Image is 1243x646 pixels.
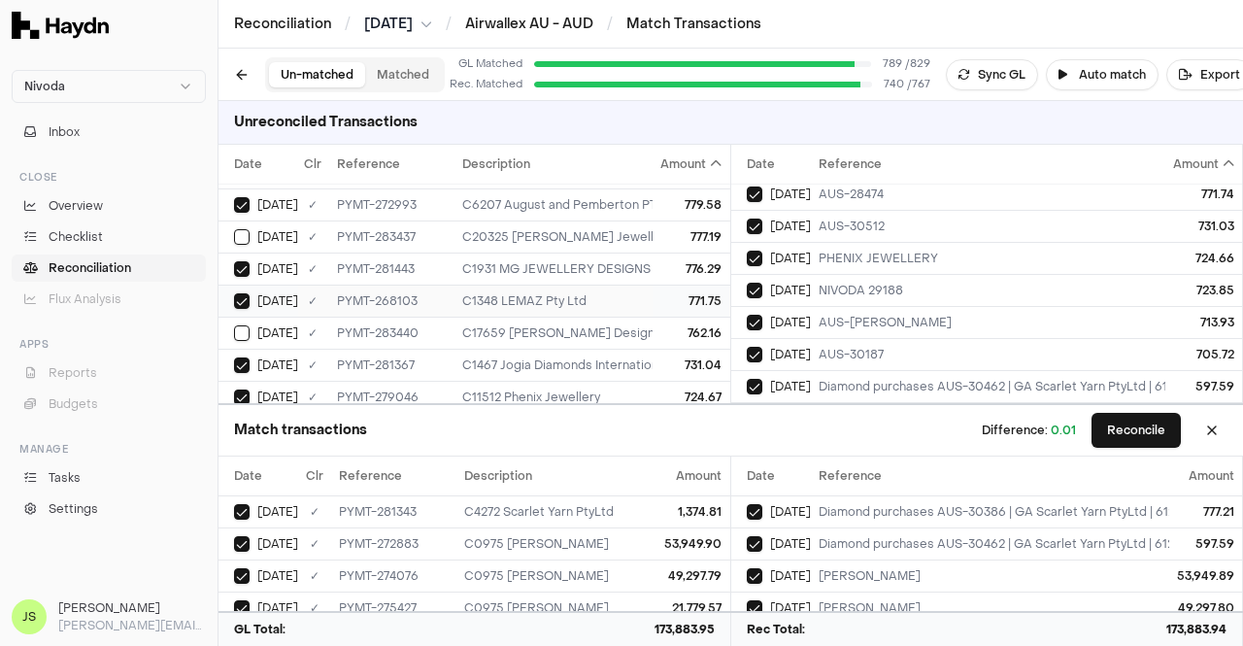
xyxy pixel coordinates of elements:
td: C0975 Cullen Jewellery [456,592,784,624]
div: 731.04 [661,357,722,373]
div: ✓ [304,293,321,309]
a: Airwallex AU - AUD [465,15,593,33]
button: Nivoda [12,70,206,103]
td: PYMT-283437 [329,221,454,253]
button: Select GL transaction 8301781 [234,293,250,309]
div: ✓ [306,504,323,520]
div: ✓ [304,390,321,405]
td: PYMT-279046 [329,381,454,413]
td: PYMT-272993 [329,188,454,221]
span: GL Matched [445,56,522,73]
div: 53,949.89 [1177,568,1234,584]
span: [DATE] [257,261,298,277]
div: PYMT-281343 [339,504,449,520]
div: PYMT-274076 [339,568,449,584]
div: C0975 [PERSON_NAME] [464,600,776,616]
span: [DATE] [257,197,298,213]
td: C0975 Cullen Jewellery [456,527,784,560]
div: 724.67 [661,390,722,405]
span: Tasks [49,469,81,487]
div: 771.75 [661,293,722,309]
span: Checklist [49,228,103,246]
button: [DATE] [364,15,432,34]
div: 776.29 [661,261,722,277]
div: 597.59 [1177,536,1234,552]
td: PYMT-275427 [331,592,456,624]
span: [DATE] [257,229,298,245]
h3: Match transactions [234,421,367,440]
span: [DATE] [257,293,298,309]
div: 777.21 [1177,504,1234,520]
button: Select reconciliation transaction 52202 [747,600,762,616]
button: Select GL transaction 175689848 [234,229,250,245]
button: Select reconciliation transaction 52533 [747,504,762,520]
div: PYMT-283437 [337,229,447,245]
div: ✓ [304,261,321,277]
td: C17659 Aurea Designs [454,317,921,349]
span: Overview [49,197,103,215]
button: Select GL transaction 175689851 [234,325,250,341]
span: [DATE] [770,315,811,330]
div: ✓ [306,536,323,552]
div: 53,949.90 [665,536,722,552]
div: C0975 [PERSON_NAME] [464,568,776,584]
span: Amount [1189,468,1234,484]
button: Select GL transaction 173562366 [234,357,250,373]
button: Select reconciliation transaction 52421 [747,251,762,266]
button: Matched [365,62,441,87]
a: Reconciliation [234,15,331,34]
div: 762.16 [661,325,722,341]
a: Tasks [12,464,206,492]
td: PYMT-272883 [331,527,456,560]
span: Date [747,468,775,484]
div: 1,374.81 [665,504,722,520]
td: C20325 Lisa Farley Jewellery [454,221,921,253]
a: Reconciliation [12,255,206,282]
div: Close [12,161,206,192]
td: C1931 MG JEWELLERY DESIGNS [454,253,921,285]
td: PYMT-281367 [329,349,454,381]
button: Select GL transaction 12469746 [234,197,250,213]
span: Reference [819,156,882,172]
div: C1348 LEMAZ Pty Ltd [462,293,913,309]
td: C1348 LEMAZ Pty Ltd [454,285,921,317]
button: Select reconciliation transaction 51927 [747,283,762,298]
div: PYMT-272993 [337,197,447,213]
div: PYMT-281367 [337,357,447,373]
button: Budgets [12,391,206,418]
button: Select GL transaction 170310032 [234,390,250,405]
button: Flux Analysis [12,286,206,313]
span: 173,883.95 [655,621,715,638]
div: ✓ [304,325,321,341]
span: [DATE] [770,283,811,298]
button: Sync GL [946,59,1038,90]
span: [DATE] [770,504,811,520]
button: Select reconciliation transaction 51976 [747,315,762,330]
span: [DATE] [770,536,811,552]
span: Reference [819,468,882,484]
span: Budgets [49,395,98,413]
span: Rec Total: [747,621,805,638]
div: 713.93 [1173,315,1234,330]
div: 779.58 [661,197,722,213]
span: 173,883.94 [1166,621,1226,638]
span: Reference [339,468,402,484]
span: [DATE] [257,390,298,405]
div: 49,297.79 [665,568,722,584]
div: Difference: [982,422,1076,439]
h3: [PERSON_NAME] [58,599,206,617]
button: Select GL transaction 173562369 [234,261,250,277]
div: 724.66 [1173,251,1234,266]
nav: breadcrumb [234,15,761,34]
th: Clr [298,457,331,495]
span: Date [234,156,262,172]
div: 731.03 [1173,219,1234,234]
span: [DATE] [257,568,298,584]
span: [DATE] [257,536,298,552]
span: [DATE] [257,325,298,341]
span: Amount [661,156,722,172]
span: [DATE] [257,504,298,520]
span: Reconciliation [49,259,131,277]
span: [DATE] [770,219,811,234]
td: PYMT-281343 [331,495,456,527]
